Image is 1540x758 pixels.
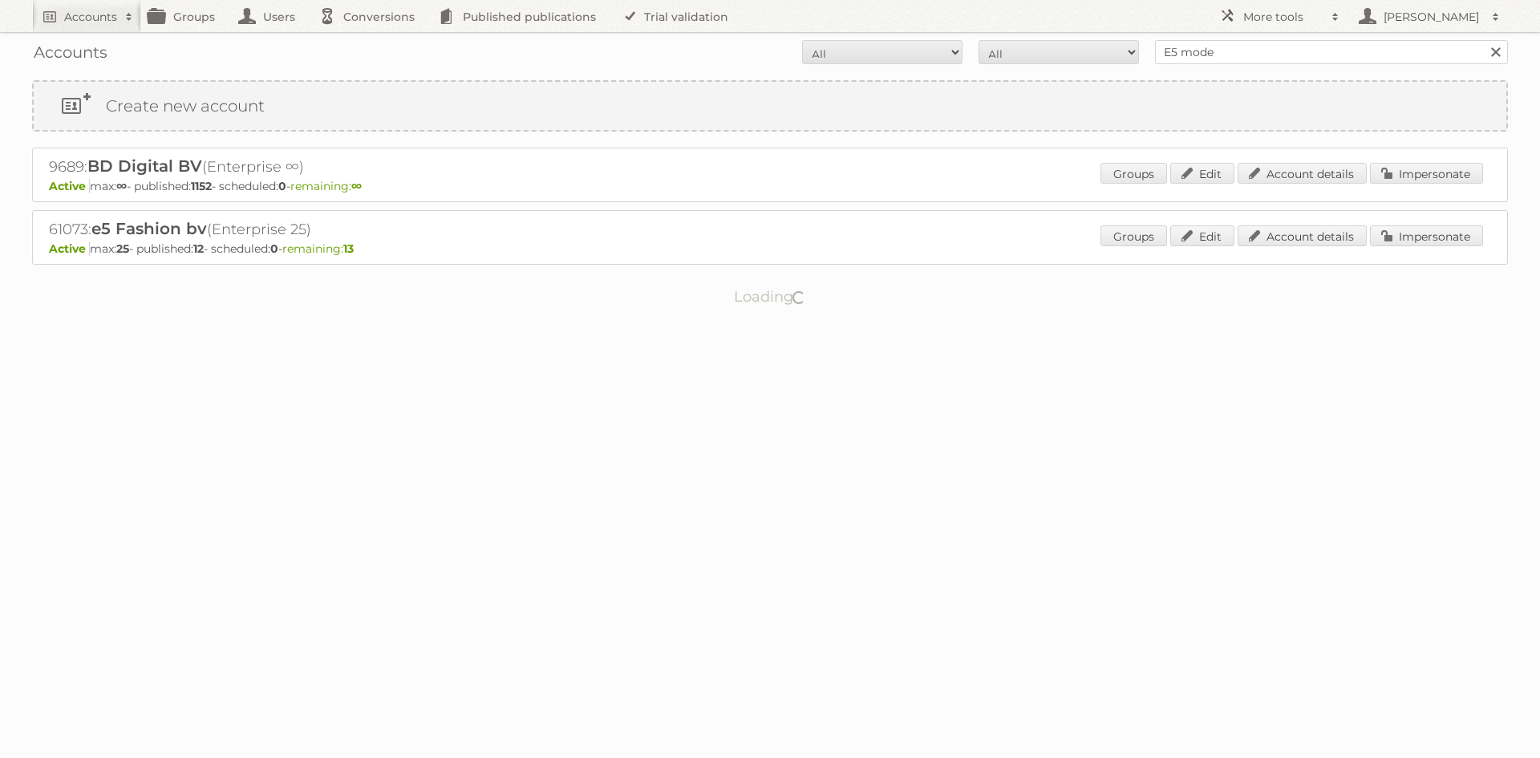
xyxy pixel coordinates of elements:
a: Edit [1170,225,1234,246]
h2: [PERSON_NAME] [1380,9,1484,25]
p: max: - published: - scheduled: - [49,179,1491,193]
strong: ∞ [116,179,127,193]
a: Account details [1238,225,1367,246]
a: Impersonate [1370,225,1483,246]
p: Loading [683,281,857,313]
strong: 12 [193,241,204,256]
strong: 0 [270,241,278,256]
a: Impersonate [1370,163,1483,184]
h2: 61073: (Enterprise 25) [49,219,610,240]
a: Edit [1170,163,1234,184]
strong: 25 [116,241,129,256]
h2: Accounts [64,9,117,25]
a: Create new account [34,82,1506,130]
strong: ∞ [351,179,362,193]
span: Active [49,179,90,193]
span: remaining: [290,179,362,193]
span: Active [49,241,90,256]
strong: 0 [278,179,286,193]
strong: 13 [343,241,354,256]
span: e5 Fashion bv [91,219,207,238]
span: BD Digital BV [87,156,202,176]
a: Account details [1238,163,1367,184]
p: max: - published: - scheduled: - [49,241,1491,256]
strong: 1152 [191,179,212,193]
span: remaining: [282,241,354,256]
a: Groups [1100,163,1167,184]
h2: 9689: (Enterprise ∞) [49,156,610,177]
h2: More tools [1243,9,1323,25]
a: Groups [1100,225,1167,246]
